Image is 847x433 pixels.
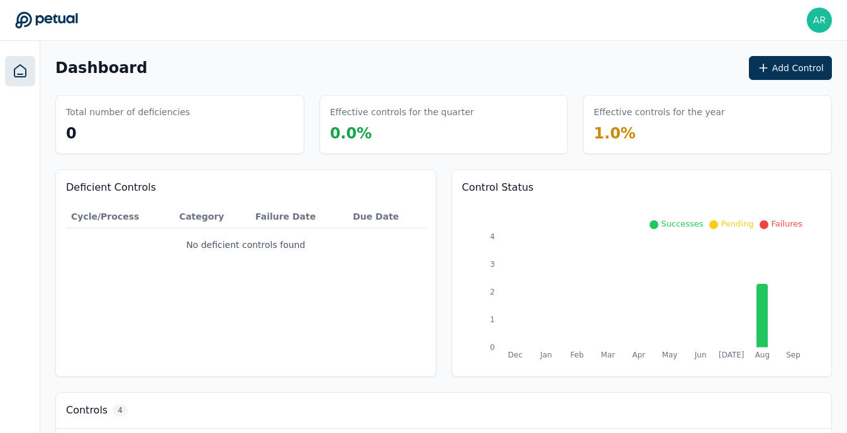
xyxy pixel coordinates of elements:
tspan: Apr [632,351,645,359]
a: Go to Dashboard [15,11,78,29]
th: Cycle/Process [66,205,174,228]
span: 4 [113,404,128,417]
span: 0 [66,125,77,142]
img: Abishek Ravi [807,8,832,33]
h3: Control Status [462,180,822,195]
span: 0.0 % [330,125,372,142]
button: Add Control [749,56,832,80]
h3: Total number of deficiencies [66,106,190,118]
h3: Deficient Controls [66,180,426,195]
tspan: [DATE] [719,351,744,359]
tspan: May [662,351,677,359]
h3: Controls [66,403,108,418]
tspan: Jan [540,351,551,359]
tspan: Jun [694,351,707,359]
tspan: Sep [786,351,800,359]
tspan: Aug [755,351,770,359]
th: Due Date [348,205,425,228]
span: 1.0 % [594,125,636,142]
tspan: Mar [601,351,615,359]
span: Failures [771,219,802,228]
h3: Effective controls for the year [594,106,724,118]
tspan: 2 [490,288,495,296]
span: Pending [721,219,753,228]
a: Dashboard [5,56,35,86]
th: Category [174,205,250,228]
tspan: 0 [490,343,495,352]
tspan: Feb [570,351,584,359]
th: Failure Date [250,205,348,228]
h3: Effective controls for the quarter [330,106,474,118]
tspan: Dec [507,351,522,359]
h1: Dashboard [55,58,147,78]
tspan: 1 [490,315,495,324]
tspan: 4 [490,232,495,241]
tspan: 3 [490,260,495,269]
td: No deficient controls found [66,228,426,262]
span: Successes [661,219,703,228]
